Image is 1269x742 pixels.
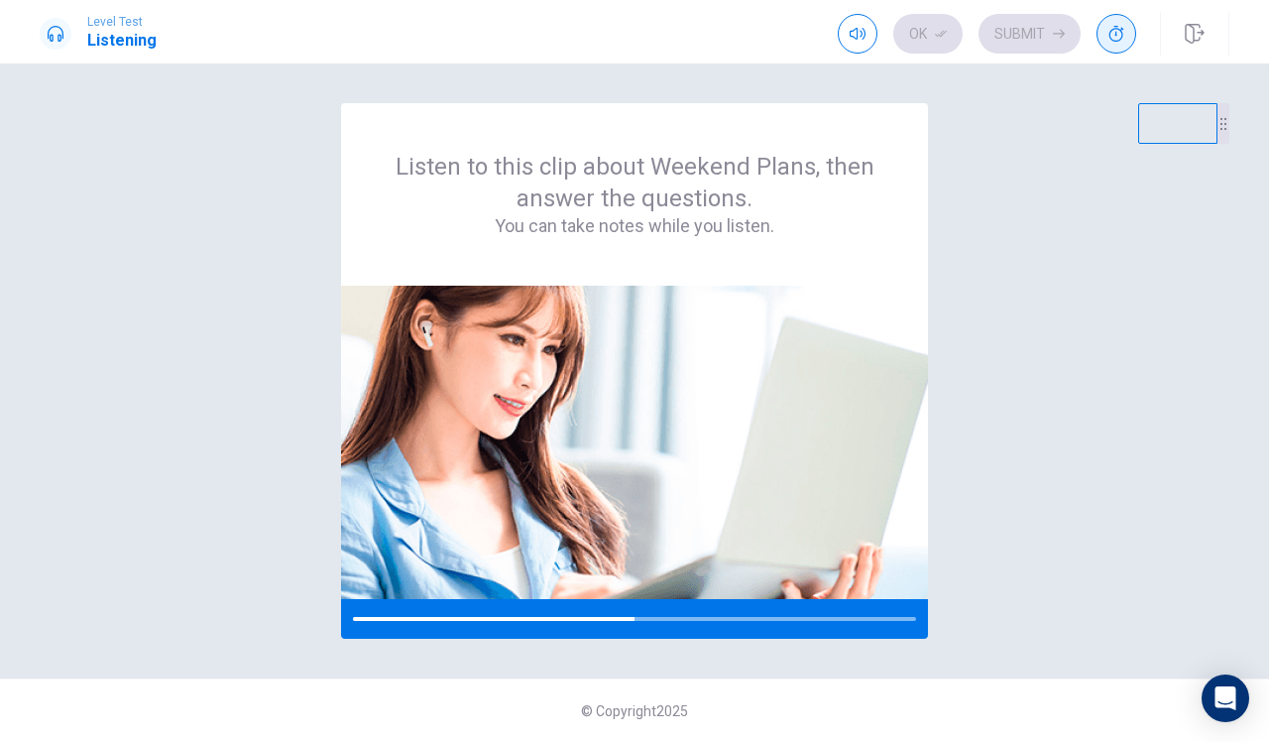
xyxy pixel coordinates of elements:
span: © Copyright 2025 [581,703,688,719]
div: Open Intercom Messenger [1202,675,1249,722]
img: passage image [341,286,928,599]
h4: You can take notes while you listen. [389,214,880,238]
span: Level Test [87,15,157,29]
div: Listen to this clip about Weekend Plans, then answer the questions. [389,151,880,238]
h1: Listening [87,29,157,53]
